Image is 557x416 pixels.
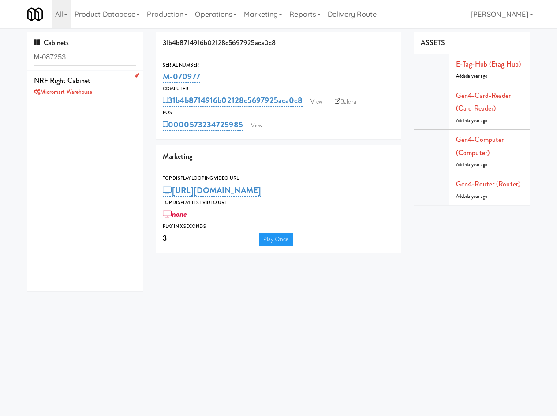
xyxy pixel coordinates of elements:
a: [URL][DOMAIN_NAME] [163,184,261,197]
a: Gen4-computer (Computer) [456,134,504,158]
span: Marketing [163,151,192,161]
a: 31b4b8714916b02128c5697925aca0c8 [163,94,303,107]
span: a year ago [468,117,487,124]
a: 0000573234725985 [163,119,243,131]
a: Micromart Warehouse [34,88,93,96]
div: NRF Right Cabinet [34,74,137,87]
a: Gen4-router (Router) [456,179,520,189]
img: Micromart [27,7,43,22]
span: a year ago [468,193,487,200]
li: NRF Right CabinetMicromart Warehouse [27,71,143,101]
div: Top Display Test Video Url [163,198,394,207]
div: Play in X seconds [163,222,394,231]
a: View [306,95,326,108]
span: Added [456,73,488,79]
span: Added [456,193,488,200]
a: none [163,208,187,220]
a: E-tag-hub (Etag Hub) [456,59,521,69]
span: ASSETS [421,37,445,48]
span: a year ago [468,73,487,79]
a: View [247,119,267,132]
a: Gen4-card-reader (Card Reader) [456,90,511,114]
span: Added [456,117,488,124]
div: Serial Number [163,61,394,70]
div: Computer [163,85,394,93]
a: Balena [330,95,361,108]
input: Search cabinets [34,49,137,66]
span: Added [456,161,488,168]
div: 31b4b8714916b02128c5697925aca0c8 [156,32,401,54]
a: M-070977 [163,71,200,83]
div: Top Display Looping Video Url [163,174,394,183]
span: Cabinets [34,37,69,48]
span: a year ago [468,161,487,168]
a: Play Once [259,233,293,246]
div: POS [163,108,394,117]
